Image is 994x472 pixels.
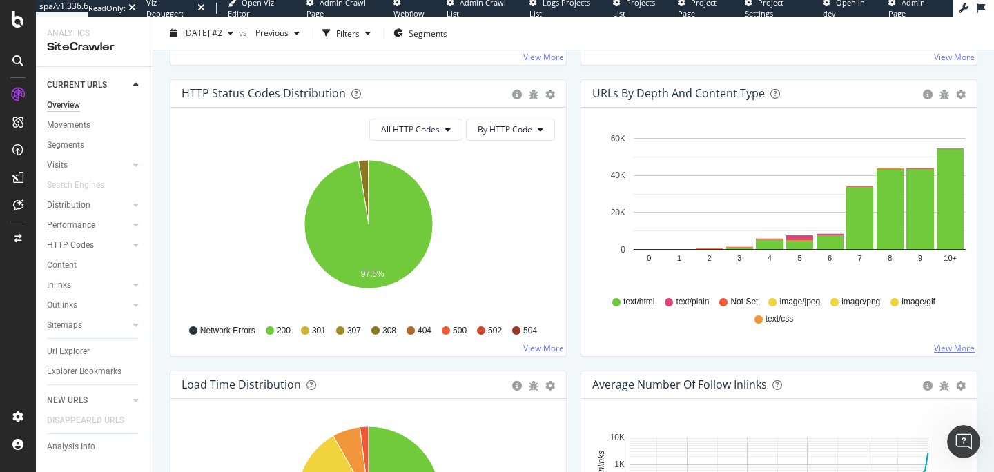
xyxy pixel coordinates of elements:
a: DISAPPEARED URLS [47,413,138,428]
text: 60K [611,134,625,144]
div: Analysis Info [47,440,95,454]
span: text/plain [676,296,709,308]
div: bug [939,90,949,99]
text: 7 [858,254,862,262]
text: 0 [647,254,651,262]
div: Explorer Bookmarks [47,364,121,379]
div: bug [939,381,949,391]
text: 9 [918,254,922,262]
div: gear [545,381,555,391]
div: DISAPPEARED URLS [47,413,124,428]
text: 8 [888,254,892,262]
div: ReadOnly: [88,3,126,14]
span: 307 [347,325,361,337]
button: All HTTP Codes [369,119,462,141]
text: 0 [621,245,625,255]
div: URLs by Depth and Content Type [592,86,765,100]
a: View More [523,342,564,354]
a: Inlinks [47,278,129,293]
span: Not Set [730,296,758,308]
div: Visits [47,158,68,173]
div: CURRENT URLS [47,78,107,92]
span: 308 [382,325,396,337]
span: 2025 Aug. 14th #2 [183,27,222,39]
a: NEW URLS [47,393,129,408]
div: Overview [47,98,80,112]
a: View More [523,51,564,63]
span: By HTTP Code [478,124,532,135]
a: View More [934,342,975,354]
div: Url Explorer [47,344,90,359]
svg: A chart. [182,152,555,312]
div: gear [545,90,555,99]
text: 1 [677,254,681,262]
text: 20K [611,208,625,217]
span: All HTTP Codes [381,124,440,135]
text: 97.5% [361,269,384,279]
span: 301 [312,325,326,337]
div: NEW URLS [47,393,88,408]
text: 10K [610,433,625,442]
div: Analytics [47,28,142,39]
span: Previous [250,27,289,39]
a: Outlinks [47,298,129,313]
text: 6 [828,254,832,262]
div: circle-info [923,90,933,99]
button: Previous [250,22,305,44]
a: Url Explorer [47,344,143,359]
div: Sitemaps [47,318,82,333]
span: 502 [488,325,502,337]
span: Segments [409,27,447,39]
span: 404 [418,325,431,337]
iframe: Intercom live chat [947,425,980,458]
span: image/jpeg [779,296,820,308]
a: Sitemaps [47,318,129,333]
button: Filters [317,22,376,44]
div: HTTP Codes [47,238,94,253]
div: Filters [336,27,360,39]
span: vs [239,27,250,39]
div: SiteCrawler [47,39,142,55]
div: circle-info [512,381,522,391]
span: 504 [523,325,537,337]
text: 5 [797,254,801,262]
div: circle-info [923,381,933,391]
button: By HTTP Code [466,119,555,141]
text: 40K [611,170,625,180]
text: 10+ [944,254,957,262]
div: gear [956,90,966,99]
span: 200 [277,325,291,337]
div: Load Time Distribution [182,377,301,391]
div: bug [529,381,538,391]
button: Segments [388,22,453,44]
a: Explorer Bookmarks [47,364,143,379]
a: Movements [47,118,143,132]
div: Segments [47,138,84,153]
span: image/gif [902,296,935,308]
span: text/html [623,296,654,308]
div: Average Number of Follow Inlinks [592,377,767,391]
a: Visits [47,158,129,173]
a: Search Engines [47,178,118,193]
text: 3 [737,254,741,262]
svg: A chart. [592,130,966,290]
div: bug [529,90,538,99]
span: Webflow [393,8,425,19]
div: Inlinks [47,278,71,293]
div: Search Engines [47,178,104,193]
a: HTTP Codes [47,238,129,253]
a: Distribution [47,198,129,213]
a: Analysis Info [47,440,143,454]
a: Overview [47,98,143,112]
span: Network Errors [200,325,255,337]
div: circle-info [512,90,522,99]
span: text/css [766,313,794,325]
div: Content [47,258,77,273]
button: [DATE] #2 [164,22,239,44]
a: CURRENT URLS [47,78,129,92]
div: Outlinks [47,298,77,313]
text: 2 [708,254,712,262]
div: HTTP Status Codes Distribution [182,86,346,100]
